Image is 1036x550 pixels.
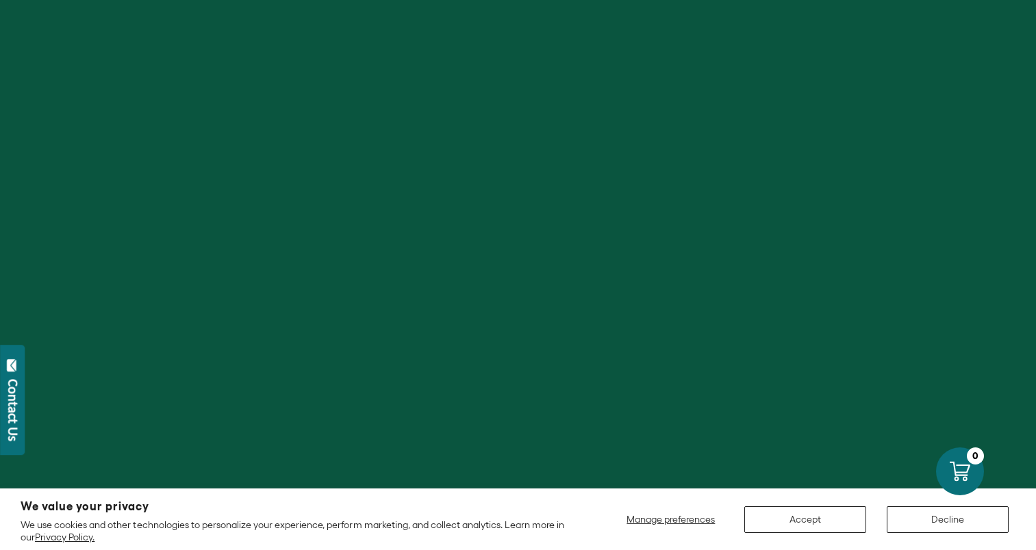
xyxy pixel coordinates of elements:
button: Accept [744,506,866,533]
div: Contact Us [6,379,20,441]
button: Manage preferences [618,506,724,533]
button: Decline [887,506,1009,533]
h2: We value your privacy [21,501,568,512]
a: Privacy Policy. [35,532,94,542]
p: We use cookies and other technologies to personalize your experience, perform marketing, and coll... [21,519,568,543]
div: 0 [967,447,984,464]
span: Manage preferences [627,514,715,525]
